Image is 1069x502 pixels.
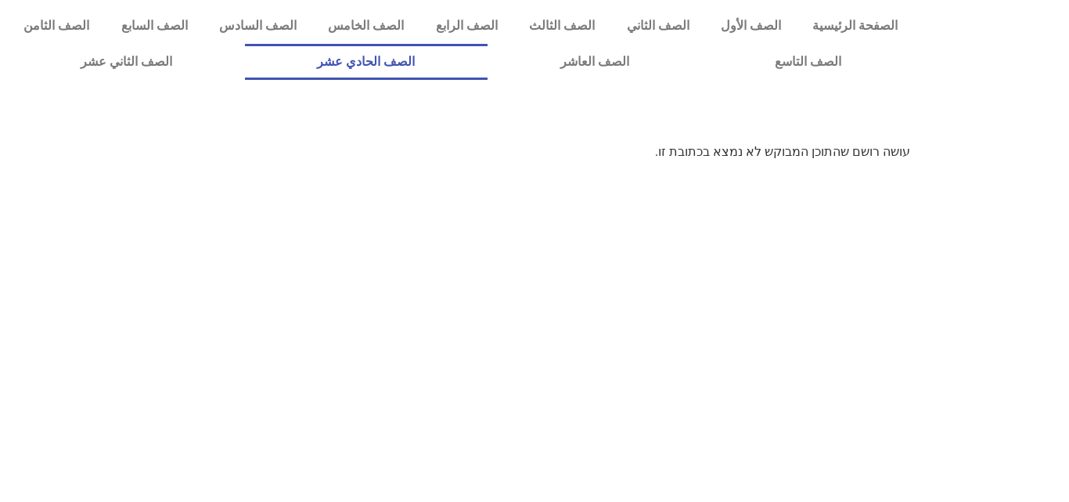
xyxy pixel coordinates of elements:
a: الصف الأول [705,8,797,44]
a: الصف الحادي عشر [245,44,488,80]
a: الصف الثاني [610,8,704,44]
a: الصف الرابع [420,8,513,44]
a: الصف الثامن [8,8,105,44]
a: الصف السابع [105,8,203,44]
a: الصف الثاني عشر [8,44,245,80]
a: الصف الخامس [312,8,419,44]
a: الصف التاسع [702,44,914,80]
a: الصفحة الرئيسية [797,8,913,44]
a: الصف السادس [203,8,312,44]
a: الصف العاشر [488,44,702,80]
p: עושה רושם שהתוכן המבוקש לא נמצא בכתובת זו. [159,143,910,161]
a: الصف الثالث [513,8,610,44]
